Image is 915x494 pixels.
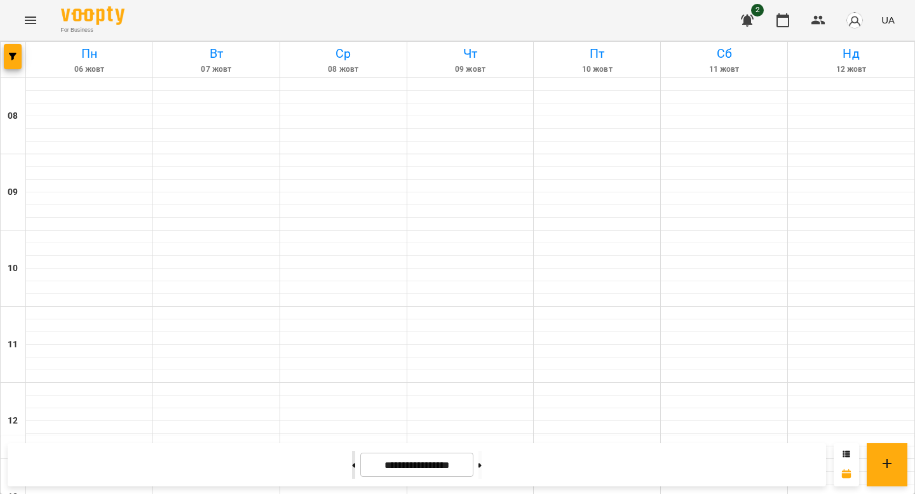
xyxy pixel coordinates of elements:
[663,44,785,63] h6: Сб
[155,63,278,76] h6: 07 жовт
[282,63,405,76] h6: 08 жовт
[61,26,125,34] span: For Business
[15,5,46,36] button: Menu
[663,63,785,76] h6: 11 жовт
[751,4,764,17] span: 2
[790,44,912,63] h6: Нд
[846,11,864,29] img: avatar_s.png
[8,414,18,428] h6: 12
[876,8,900,32] button: UA
[409,44,532,63] h6: Чт
[8,185,18,199] h6: 09
[881,13,895,27] span: UA
[155,44,278,63] h6: Вт
[8,262,18,276] h6: 10
[28,63,151,76] h6: 06 жовт
[28,44,151,63] h6: Пн
[282,44,405,63] h6: Ср
[61,6,125,25] img: Voopty Logo
[409,63,532,76] h6: 09 жовт
[536,44,658,63] h6: Пт
[790,63,912,76] h6: 12 жовт
[8,338,18,352] h6: 11
[8,109,18,123] h6: 08
[536,63,658,76] h6: 10 жовт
